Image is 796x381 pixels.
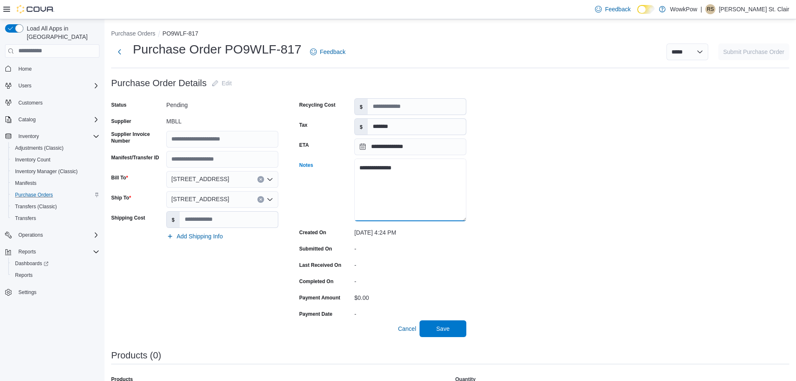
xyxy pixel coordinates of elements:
button: Operations [2,229,103,241]
span: Submit Purchase Order [723,48,784,56]
span: Inventory [15,131,99,141]
div: - [354,307,466,317]
span: Manifests [15,180,36,187]
span: Catalog [18,116,36,123]
a: Transfers (Classic) [12,202,60,212]
p: WowkPow [670,4,697,14]
span: Catalog [15,115,99,125]
button: Purchase Orders [111,30,155,37]
p: [PERSON_NAME] St. Clair [719,4,789,14]
button: Transfers (Classic) [8,201,103,212]
button: Edit [209,75,235,92]
a: Feedback [307,43,349,60]
button: Purchase Orders [8,189,103,201]
span: Feedback [320,48,346,56]
a: Reports [12,270,36,280]
label: Shipping Cost [111,215,145,221]
h1: Purchase Order PO9WLF-817 [133,41,302,58]
button: Cancel [394,320,420,337]
span: Transfers (Classic) [12,202,99,212]
button: Reports [2,246,103,258]
span: Inventory Count [12,155,99,165]
button: Next [111,43,128,60]
a: Manifests [12,178,40,188]
button: Catalog [2,114,103,125]
label: Tax [299,122,308,128]
label: Payment Amount [299,294,340,301]
button: Inventory [15,131,42,141]
a: Inventory Manager (Classic) [12,166,81,176]
div: [DATE] 4:24 PM [354,226,466,236]
span: Adjustments (Classic) [12,143,99,153]
label: Submitted On [299,245,332,252]
div: MBLL [166,115,278,125]
div: Reggie St. Clair [705,4,715,14]
input: Press the down key to open a popover containing a calendar. [354,138,466,155]
button: Customers [2,97,103,109]
span: Operations [18,232,43,238]
a: Inventory Count [12,155,54,165]
a: Home [15,64,35,74]
span: Load All Apps in [GEOGRAPHIC_DATA] [23,24,99,41]
a: Purchase Orders [12,190,56,200]
span: Save [436,325,450,333]
button: Home [2,63,103,75]
button: Catalog [15,115,39,125]
nav: Complex example [5,59,99,320]
label: Recycling Cost [299,102,336,108]
label: $ [355,99,368,115]
button: PO9WLF-817 [163,30,198,37]
label: Created On [299,229,326,236]
span: Purchase Orders [12,190,99,200]
button: Inventory Count [8,154,103,166]
label: $ [355,119,368,135]
img: Cova [17,5,54,13]
span: Inventory [18,133,39,140]
a: Adjustments (Classic) [12,143,67,153]
label: Supplier Invoice Number [111,131,163,144]
span: Transfers (Classic) [15,203,57,210]
input: Dark Mode [637,5,655,14]
button: Users [2,80,103,92]
button: Inventory Manager (Classic) [8,166,103,177]
button: Clear input [257,176,264,183]
label: ETA [299,142,309,148]
span: Transfers [15,215,36,222]
p: | [701,4,702,14]
button: Submit Purchase Order [718,43,789,60]
span: Cancel [398,325,416,333]
span: Dashboards [12,258,99,268]
button: Settings [2,286,103,298]
label: Manifest/Transfer ID [111,154,159,161]
span: Purchase Orders [15,192,53,198]
label: Completed On [299,278,333,285]
label: Last Received On [299,262,341,268]
span: Edit [222,79,232,87]
nav: An example of EuiBreadcrumbs [111,29,789,39]
span: Settings [18,289,36,296]
span: Settings [15,287,99,297]
a: Dashboards [8,258,103,269]
a: Feedback [592,1,634,18]
button: Transfers [8,212,103,224]
span: RS [707,4,714,14]
div: - [354,258,466,268]
span: Home [15,64,99,74]
span: Users [15,81,99,91]
span: Inventory Count [15,156,51,163]
button: Clear input [257,196,264,203]
label: $ [167,212,180,228]
span: Manifests [12,178,99,188]
span: Home [18,66,32,72]
div: $0.00 [354,291,466,301]
a: Settings [15,287,40,297]
label: Supplier [111,118,131,125]
label: Ship To [111,194,131,201]
button: Operations [15,230,46,240]
span: Add Shipping Info [177,232,223,240]
button: Adjustments (Classic) [8,142,103,154]
button: Reports [15,247,39,257]
span: Operations [15,230,99,240]
span: Reports [15,272,33,279]
span: Reports [18,248,36,255]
